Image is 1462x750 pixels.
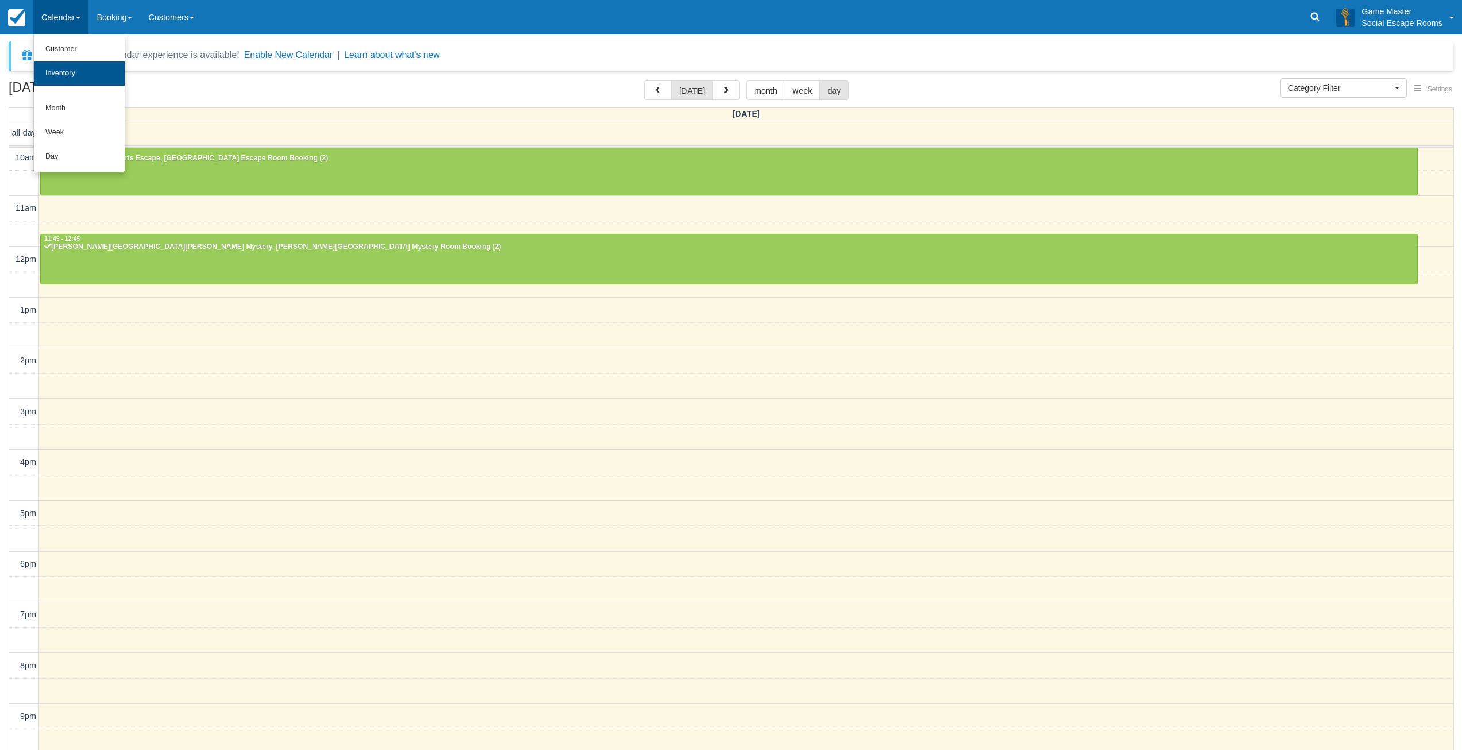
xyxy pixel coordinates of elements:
[1288,82,1392,94] span: Category Filter
[44,154,1414,163] div: [PERSON_NAME] - Paris Escape, [GEOGRAPHIC_DATA] Escape Room Booking (2)
[746,80,785,100] button: month
[20,610,36,619] span: 7pm
[34,37,125,61] a: Customer
[819,80,848,100] button: day
[34,145,125,169] a: Day
[16,203,36,213] span: 11am
[34,121,125,145] a: Week
[40,234,1418,284] a: 11:45 - 12:45[PERSON_NAME][GEOGRAPHIC_DATA][PERSON_NAME] Mystery, [PERSON_NAME][GEOGRAPHIC_DATA] ...
[20,356,36,365] span: 2pm
[12,128,36,137] span: all-day
[1428,85,1452,93] span: Settings
[20,559,36,568] span: 6pm
[1407,81,1459,98] button: Settings
[785,80,820,100] button: week
[1361,6,1442,17] p: Game Master
[20,305,36,314] span: 1pm
[40,145,1418,196] a: 10:00 - 11:00[PERSON_NAME] - Paris Escape, [GEOGRAPHIC_DATA] Escape Room Booking (2)
[20,711,36,721] span: 9pm
[34,97,125,121] a: Month
[33,34,125,172] ul: Calendar
[16,255,36,264] span: 12pm
[44,236,80,242] span: 11:45 - 12:45
[9,80,154,102] h2: [DATE]
[337,50,340,60] span: |
[38,48,240,62] div: A new Booking Calendar experience is available!
[44,243,1414,252] div: [PERSON_NAME][GEOGRAPHIC_DATA][PERSON_NAME] Mystery, [PERSON_NAME][GEOGRAPHIC_DATA] Mystery Room ...
[1361,17,1442,29] p: Social Escape Rooms
[20,457,36,467] span: 4pm
[1336,8,1355,26] img: A3
[1280,78,1407,98] button: Category Filter
[244,49,333,61] button: Enable New Calendar
[20,509,36,518] span: 5pm
[732,109,760,118] span: [DATE]
[20,661,36,670] span: 8pm
[34,61,125,86] a: Inventory
[20,407,36,416] span: 3pm
[8,9,25,26] img: checkfront-main-nav-mini-logo.png
[16,153,36,162] span: 10am
[344,50,440,60] a: Learn about what's new
[671,80,713,100] button: [DATE]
